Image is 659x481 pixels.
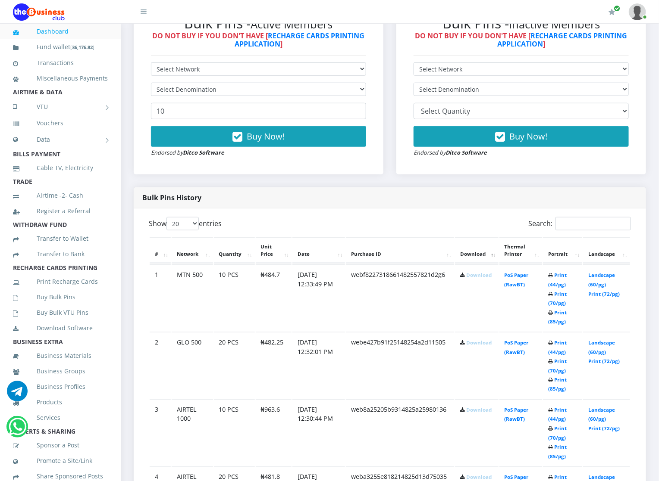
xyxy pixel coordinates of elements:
a: Buy Bulk VTU Pins [13,303,108,323]
th: Purchase ID: activate to sort column ascending [346,237,454,264]
td: ₦482.25 [256,332,292,399]
td: 10 PCS [214,400,255,466]
th: Portrait: activate to sort column ascending [543,237,583,264]
strong: Ditco Software [183,149,224,156]
th: Thermal Printer: activate to sort column ascending [499,237,542,264]
a: Register a Referral [13,201,108,221]
td: webe427b91f25148254a2d11505 [346,332,454,399]
td: ₦484.7 [256,264,292,331]
a: Fund wallet[36,176.82] [13,37,108,57]
a: Miscellaneous Payments [13,68,108,88]
label: Show entries [149,217,222,230]
span: Renew/Upgrade Subscription [614,5,620,12]
button: Buy Now! [414,126,629,147]
th: Landscape: activate to sort column ascending [583,237,630,264]
a: Services [13,408,108,428]
a: PoS Paper (RawBT) [505,272,529,288]
small: Active Members [251,17,333,32]
a: Vouchers [13,113,108,133]
small: Endorsed by [414,149,487,156]
a: Cable TV, Electricity [13,158,108,178]
a: Download [466,407,492,413]
a: Data [13,129,108,150]
strong: Bulk Pins History [142,193,201,202]
a: Print (85/pg) [548,444,567,460]
a: Business Groups [13,361,108,381]
td: 3 [150,400,171,466]
a: Print (44/pg) [548,272,567,288]
td: MTN 500 [172,264,213,331]
a: Products [13,392,108,412]
img: Logo [13,3,65,21]
a: Chat for support [7,387,28,401]
a: Business Profiles [13,377,108,397]
a: Transfer to Wallet [13,229,108,248]
a: Transfer to Bank [13,244,108,264]
span: Buy Now! [247,130,285,142]
a: Print (70/pg) [548,358,567,374]
a: Buy Bulk Pins [13,287,108,307]
th: Quantity: activate to sort column ascending [214,237,255,264]
a: Print (70/pg) [548,425,567,441]
td: 2 [150,332,171,399]
small: Inactive Members [509,17,600,32]
a: Landscape (60/pg) [588,339,615,355]
input: Enter Quantity [151,103,366,119]
th: Unit Price: activate to sort column ascending [256,237,292,264]
a: RECHARGE CARDS PRINTING APPLICATION [497,31,628,49]
td: 20 PCS [214,332,255,399]
a: Print (44/pg) [548,407,567,423]
small: Endorsed by [151,149,224,156]
td: web8a25205b9314825a25980136 [346,400,454,466]
a: Landscape (60/pg) [588,407,615,423]
td: AIRTEL 1000 [172,400,213,466]
a: Download [466,339,492,346]
a: Sponsor a Post [13,435,108,455]
a: Print (72/pg) [588,358,620,364]
a: Download [466,474,492,481]
th: Date: activate to sort column ascending [292,237,345,264]
span: Buy Now! [509,130,547,142]
strong: DO NOT BUY IF YOU DON'T HAVE [ ] [415,31,628,49]
a: Chat for support [9,423,26,437]
a: Download Software [13,318,108,338]
strong: Ditco Software [446,149,487,156]
a: Print Recharge Cards [13,272,108,292]
input: Search: [555,217,631,230]
img: User [629,3,646,20]
a: Print (85/pg) [548,309,567,325]
a: PoS Paper (RawBT) [505,339,529,355]
td: GLO 500 [172,332,213,399]
th: Download: activate to sort column descending [455,237,499,264]
a: RECHARGE CARDS PRINTING APPLICATION [235,31,365,49]
select: Showentries [166,217,199,230]
small: [ ] [70,44,94,50]
a: Landscape (60/pg) [588,272,615,288]
a: Print (85/pg) [548,377,567,393]
td: [DATE] 12:30:44 PM [292,400,345,466]
label: Search: [528,217,631,230]
i: Renew/Upgrade Subscription [609,9,615,16]
strong: DO NOT BUY IF YOU DON'T HAVE [ ] [153,31,365,49]
a: Promote a Site/Link [13,451,108,471]
b: 36,176.82 [72,44,93,50]
a: Print (70/pg) [548,291,567,307]
a: Print (44/pg) [548,339,567,355]
a: Airtime -2- Cash [13,186,108,205]
button: Buy Now! [151,126,366,147]
td: [DATE] 12:32:01 PM [292,332,345,399]
a: Print (72/pg) [588,425,620,432]
td: webf8227318661482557821d2g6 [346,264,454,331]
a: Dashboard [13,22,108,41]
a: Business Materials [13,346,108,366]
a: Print (72/pg) [588,291,620,297]
td: [DATE] 12:33:49 PM [292,264,345,331]
td: ₦963.6 [256,400,292,466]
a: Transactions [13,53,108,73]
th: #: activate to sort column ascending [150,237,171,264]
a: Download [466,272,492,278]
td: 1 [150,264,171,331]
td: 10 PCS [214,264,255,331]
a: PoS Paper (RawBT) [505,407,529,423]
th: Network: activate to sort column ascending [172,237,213,264]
